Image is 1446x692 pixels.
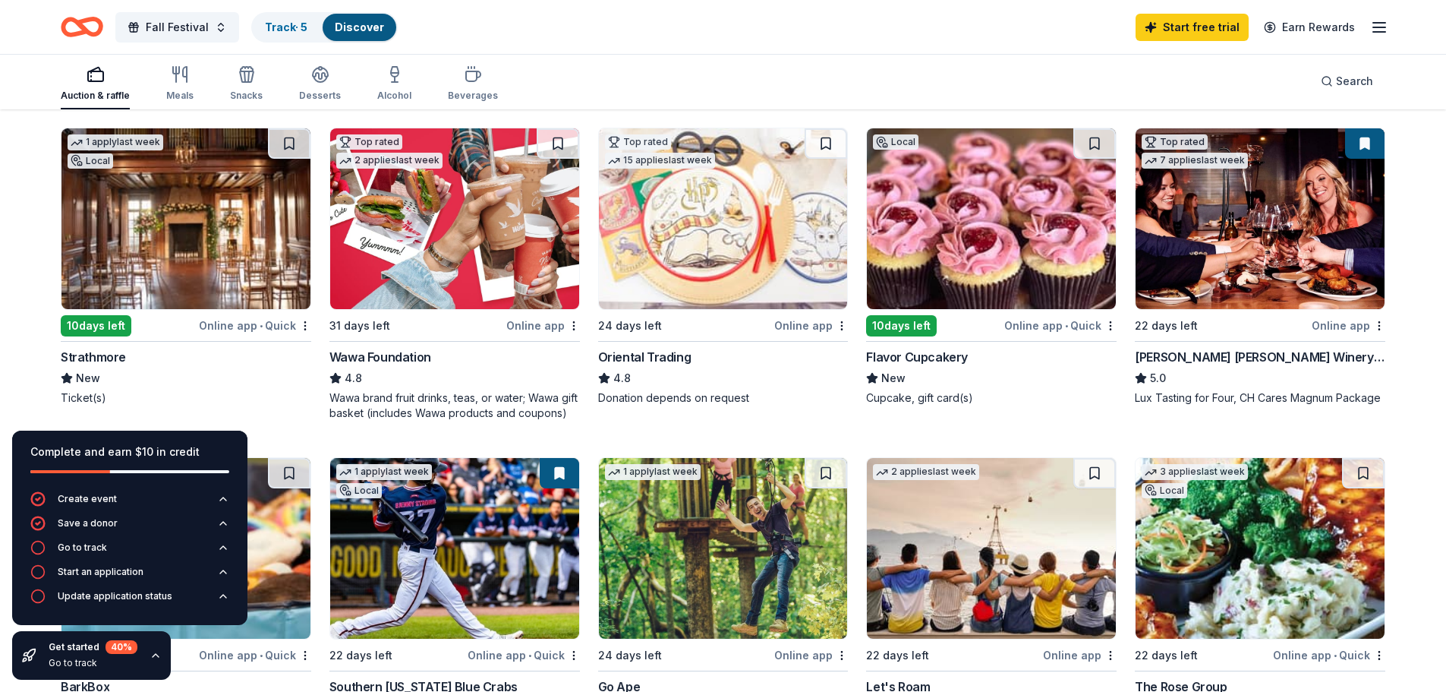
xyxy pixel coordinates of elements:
[166,90,194,102] div: Meals
[336,464,432,480] div: 1 apply last week
[329,390,580,421] div: Wawa brand fruit drinks, teas, or water; Wawa gift basket (includes Wawa products and coupons)
[866,390,1117,406] div: Cupcake, gift card(s)
[58,542,107,554] div: Go to track
[61,390,311,406] div: Ticket(s)
[613,369,631,387] span: 4.8
[1043,646,1117,665] div: Online app
[1334,649,1337,662] span: •
[61,59,130,109] button: Auction & raffle
[866,646,929,665] div: 22 days left
[49,640,137,654] div: Get started
[1309,66,1385,96] button: Search
[1135,390,1385,406] div: Lux Tasting for Four, CH Cares Magnum Package
[146,18,209,36] span: Fall Festival
[330,128,579,309] img: Image for Wawa Foundation
[873,134,918,150] div: Local
[598,348,691,366] div: Oriental Trading
[299,90,341,102] div: Desserts
[61,315,131,337] div: 10 days left
[866,348,968,366] div: Flavor Cupcakery
[599,458,848,639] img: Image for Go Ape
[58,590,172,602] div: Update application status
[866,128,1117,406] a: Image for Flavor CupcakeryLocal10days leftOnline app•QuickFlavor CupcakeryNewCupcake, gift card(s)
[251,12,398,43] button: Track· 5Discover
[599,128,848,309] img: Image for Oriental Trading
[1136,458,1385,639] img: Image for The Rose Group
[336,153,443,169] div: 2 applies last week
[265,21,307,33] a: Track· 5
[506,316,580,335] div: Online app
[30,564,229,589] button: Start an application
[230,59,263,109] button: Snacks
[61,90,130,102] div: Auction & raffle
[58,517,118,529] div: Save a donor
[260,649,263,662] span: •
[867,128,1116,309] img: Image for Flavor Cupcakery
[68,153,113,169] div: Local
[1135,317,1198,335] div: 22 days left
[76,369,100,387] span: New
[166,59,194,109] button: Meals
[61,128,310,309] img: Image for Strathmore
[61,128,311,406] a: Image for Strathmore1 applylast weekLocal10days leftOnline app•QuickStrathmoreNewTicket(s)
[867,458,1116,639] img: Image for Let's Roam
[448,59,498,109] button: Beverages
[329,348,431,366] div: Wawa Foundation
[528,649,531,662] span: •
[1136,14,1249,41] a: Start free trial
[377,90,411,102] div: Alcohol
[329,128,580,421] a: Image for Wawa FoundationTop rated2 applieslast week31 days leftOnline appWawa Foundation4.8Wawa ...
[1312,316,1385,335] div: Online app
[30,443,229,461] div: Complete and earn $10 in credit
[774,646,848,665] div: Online app
[774,316,848,335] div: Online app
[1135,348,1385,366] div: [PERSON_NAME] [PERSON_NAME] Winery and Restaurants
[30,491,229,516] button: Create event
[345,369,362,387] span: 4.8
[1142,134,1208,150] div: Top rated
[1135,128,1385,406] a: Image for Cooper's Hawk Winery and RestaurantsTop rated7 applieslast week22 days leftOnline app[P...
[30,589,229,613] button: Update application status
[1142,464,1248,480] div: 3 applies last week
[1065,320,1068,332] span: •
[330,458,579,639] img: Image for Southern Maryland Blue Crabs
[1136,128,1385,309] img: Image for Cooper's Hawk Winery and Restaurants
[1142,483,1187,498] div: Local
[329,317,390,335] div: 31 days left
[468,646,580,665] div: Online app Quick
[336,483,382,498] div: Local
[1273,646,1385,665] div: Online app Quick
[299,59,341,109] button: Desserts
[230,90,263,102] div: Snacks
[598,646,662,665] div: 24 days left
[881,369,906,387] span: New
[68,134,163,150] div: 1 apply last week
[329,646,392,665] div: 22 days left
[61,348,126,366] div: Strathmore
[1004,316,1117,335] div: Online app Quick
[598,128,849,406] a: Image for Oriental TradingTop rated15 applieslast week24 days leftOnline appOriental Trading4.8Do...
[1255,14,1364,41] a: Earn Rewards
[30,540,229,564] button: Go to track
[873,464,979,480] div: 2 applies last week
[605,153,715,169] div: 15 applies last week
[58,566,143,578] div: Start an application
[866,315,937,337] div: 10 days left
[598,390,849,406] div: Donation depends on request
[1336,72,1373,90] span: Search
[448,90,498,102] div: Beverages
[605,134,671,150] div: Top rated
[605,464,701,480] div: 1 apply last week
[598,317,662,335] div: 24 days left
[1142,153,1248,169] div: 7 applies last week
[199,316,311,335] div: Online app Quick
[58,493,117,505] div: Create event
[115,12,239,43] button: Fall Festival
[1150,369,1166,387] span: 5.0
[61,9,103,45] a: Home
[49,657,137,669] div: Go to track
[30,516,229,540] button: Save a donor
[335,21,384,33] a: Discover
[1135,646,1198,665] div: 22 days left
[336,134,402,150] div: Top rated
